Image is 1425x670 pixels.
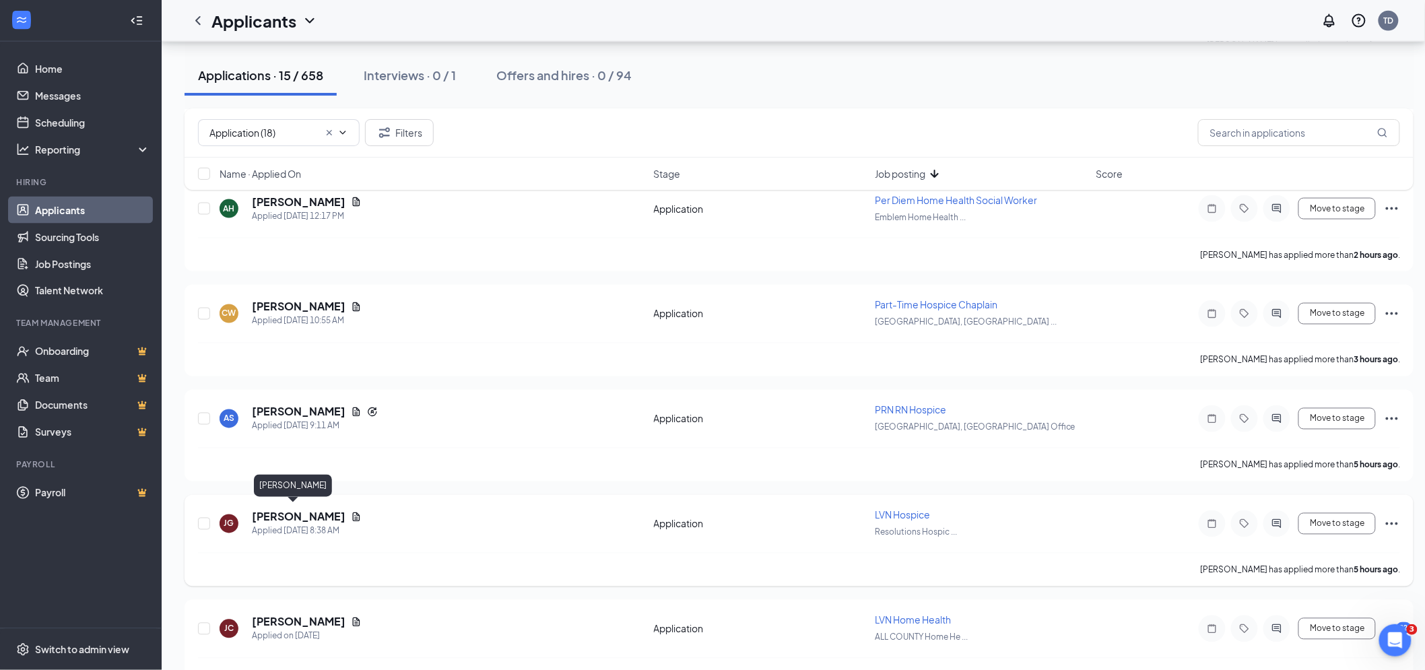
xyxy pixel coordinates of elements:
div: Application [654,622,867,636]
div: TD [1384,15,1394,26]
span: [GEOGRAPHIC_DATA], [GEOGRAPHIC_DATA] ... [875,317,1057,327]
button: Move to stage [1298,408,1376,430]
svg: Filter [376,125,393,141]
span: Emblem Home Health ... [875,212,966,222]
b: 5 hours ago [1354,460,1398,470]
a: Messages [35,82,150,109]
b: 5 hours ago [1354,565,1398,575]
a: Applicants [35,197,150,224]
a: OnboardingCrown [35,338,150,365]
button: Move to stage [1298,513,1376,535]
svg: Collapse [130,14,143,28]
svg: ActiveChat [1269,624,1285,634]
div: Applied [DATE] 10:55 AM [252,314,362,328]
h5: [PERSON_NAME] [252,405,345,420]
button: Move to stage [1298,198,1376,220]
div: Team Management [16,318,147,329]
svg: Tag [1236,308,1253,319]
div: Applied [DATE] 8:38 AM [252,525,362,538]
p: [PERSON_NAME] has applied more than . [1200,564,1400,576]
svg: Document [351,512,362,523]
svg: Tag [1236,624,1253,634]
span: ALL COUNTY Home He ... [875,632,968,642]
svg: Note [1204,624,1220,634]
svg: Note [1204,518,1220,529]
span: Part-Time Hospice Chaplain [875,299,997,311]
svg: ChevronDown [302,13,318,29]
a: Home [35,55,150,82]
span: Stage [654,167,681,180]
div: Switch to admin view [35,643,129,657]
div: Applied on [DATE] [252,630,362,643]
svg: WorkstreamLogo [15,13,28,27]
div: AS [224,413,234,424]
div: Application [654,307,867,321]
p: [PERSON_NAME] has applied more than . [1200,249,1400,261]
span: Name · Applied On [220,167,301,180]
svg: Tag [1236,518,1253,529]
div: JG [224,518,234,529]
svg: Tag [1236,413,1253,424]
svg: ChevronDown [337,127,348,138]
svg: Note [1204,413,1220,424]
svg: Document [351,407,362,417]
div: Applied [DATE] 12:17 PM [252,209,362,223]
div: Hiring [16,176,147,188]
a: SurveysCrown [35,419,150,446]
svg: ArrowDown [927,166,943,182]
b: 3 hours ago [1354,355,1398,365]
svg: Document [351,617,362,628]
div: Application [654,412,867,426]
div: Offers and hires · 0 / 94 [496,67,632,83]
div: Application [654,517,867,531]
span: LVN Hospice [875,509,930,521]
svg: ActiveChat [1269,308,1285,319]
div: Applied [DATE] 9:11 AM [252,420,378,433]
div: Application [654,202,867,215]
svg: Reapply [367,407,378,417]
span: Resolutions Hospic ... [875,527,957,537]
a: Scheduling [35,109,150,136]
svg: Note [1204,308,1220,319]
div: [PERSON_NAME] [254,475,332,497]
svg: Ellipses [1384,621,1400,637]
svg: ActiveChat [1269,203,1285,214]
button: Move to stage [1298,618,1376,640]
a: Job Postings [35,250,150,277]
svg: ActiveChat [1269,518,1285,529]
button: Filter Filters [365,119,434,146]
button: Move to stage [1298,303,1376,325]
input: Search in applications [1198,119,1400,146]
svg: Ellipses [1384,306,1400,322]
a: DocumentsCrown [35,392,150,419]
p: [PERSON_NAME] has applied more than . [1200,354,1400,366]
span: PRN RN Hospice [875,404,946,416]
b: 2 hours ago [1354,250,1398,260]
svg: QuestionInfo [1351,13,1367,29]
p: [PERSON_NAME] has applied more than . [1200,459,1400,471]
div: Payroll [16,459,147,471]
svg: Cross [324,127,335,138]
iframe: Intercom live chat [1379,624,1412,657]
span: [GEOGRAPHIC_DATA], [GEOGRAPHIC_DATA] Office [875,422,1075,432]
div: AH [224,203,235,214]
svg: ActiveChat [1269,413,1285,424]
div: 22 [1397,622,1412,634]
span: Score [1096,167,1123,180]
svg: ChevronLeft [190,13,206,29]
svg: Note [1204,203,1220,214]
svg: Ellipses [1384,411,1400,427]
span: Per Diem Home Health Social Worker [875,194,1037,206]
svg: Document [351,302,362,312]
a: Talent Network [35,277,150,304]
span: 3 [1407,624,1418,635]
svg: Settings [16,643,30,657]
h5: [PERSON_NAME] [252,300,345,314]
a: PayrollCrown [35,479,150,506]
div: Applications · 15 / 658 [198,67,323,83]
h1: Applicants [211,9,296,32]
div: CW [222,308,236,319]
div: Interviews · 0 / 1 [364,67,456,83]
h5: [PERSON_NAME] [252,615,345,630]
